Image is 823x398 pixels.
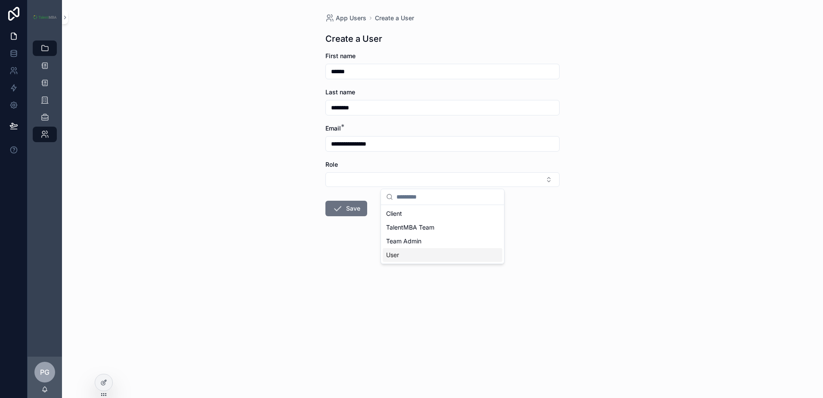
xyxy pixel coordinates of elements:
span: App Users [336,14,366,22]
button: Save [325,201,367,216]
span: Email [325,124,341,132]
span: Last name [325,88,355,96]
a: App Users [325,14,366,22]
h1: Create a User [325,33,382,45]
span: PG [40,367,50,377]
span: User [386,251,399,259]
span: Role [325,161,338,168]
img: App logo [33,15,57,19]
span: TalentMBA Team [386,223,434,232]
span: Client [386,209,402,218]
span: Team Admin [386,237,421,246]
span: First name [325,52,356,59]
a: Create a User [375,14,414,22]
div: Suggestions [381,205,504,264]
button: Select Button [325,172,560,187]
div: scrollable content [28,34,62,153]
